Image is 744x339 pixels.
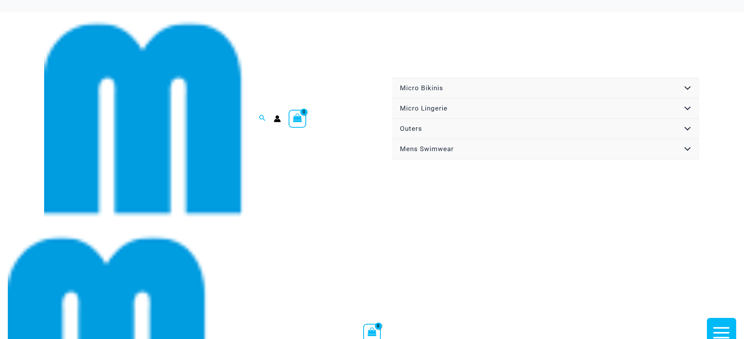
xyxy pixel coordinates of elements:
a: Account icon link [274,115,281,122]
a: OutersMenu ToggleMenu Toggle [392,119,699,139]
span: Mens Swimwear [400,145,454,153]
a: Micro LingerieMenu ToggleMenu Toggle [392,98,699,119]
img: cropped mm emblem [44,19,244,219]
a: Search icon link [259,114,266,123]
span: Outers [400,125,422,132]
a: Mens SwimwearMenu ToggleMenu Toggle [392,139,699,159]
span: Micro Bikinis [400,84,443,92]
a: View Shopping Cart, empty [289,110,307,128]
nav: Site Navigation [391,77,700,161]
span: Micro Lingerie [400,104,448,112]
a: Micro BikinisMenu ToggleMenu Toggle [392,78,699,98]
